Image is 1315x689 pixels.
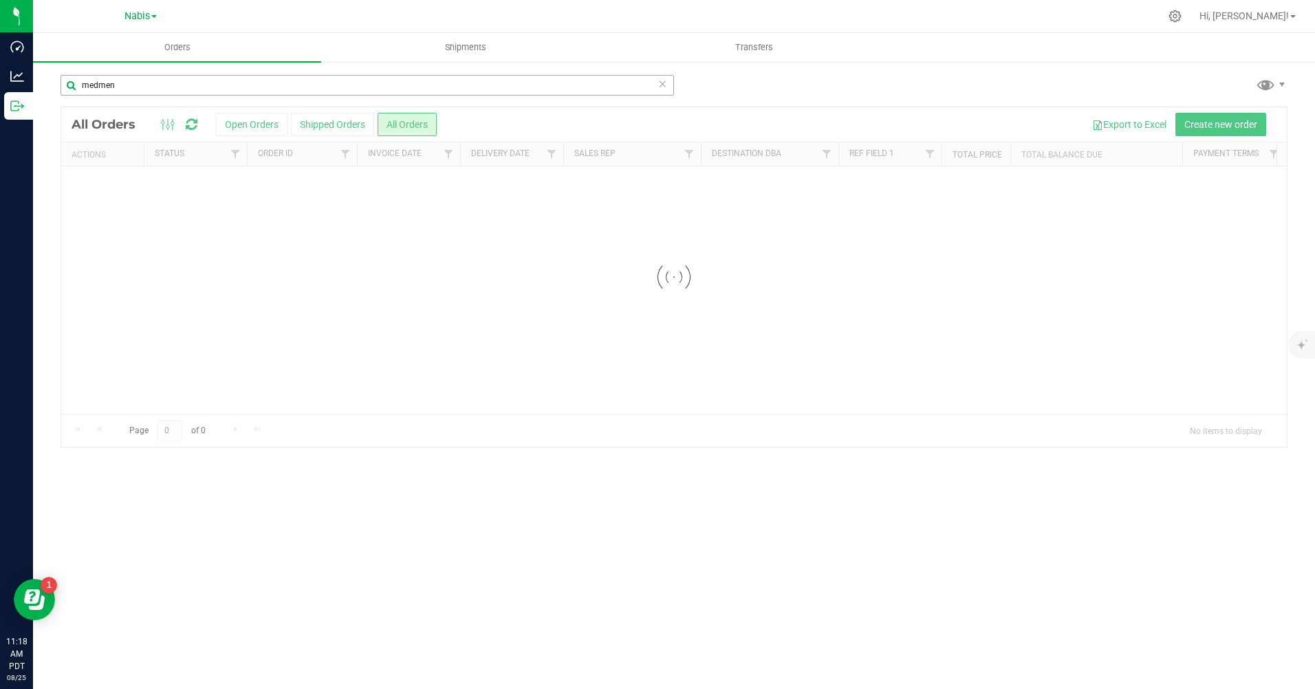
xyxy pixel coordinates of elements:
span: Transfers [717,41,792,54]
input: Search Order ID, Destination, Customer PO... [61,75,674,96]
span: Orders [146,41,209,54]
p: 08/25 [6,672,27,683]
a: Shipments [321,33,609,62]
a: Orders [33,33,321,62]
span: Shipments [426,41,505,54]
iframe: Resource center [14,579,55,620]
p: 11:18 AM PDT [6,635,27,672]
div: Manage settings [1166,10,1184,23]
a: Transfers [610,33,898,62]
span: Hi, [PERSON_NAME]! [1199,10,1289,21]
inline-svg: Outbound [10,99,24,113]
inline-svg: Analytics [10,69,24,83]
span: Clear [657,75,667,93]
span: Nabis [124,10,150,22]
iframe: Resource center unread badge [41,577,57,593]
inline-svg: Dashboard [10,40,24,54]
